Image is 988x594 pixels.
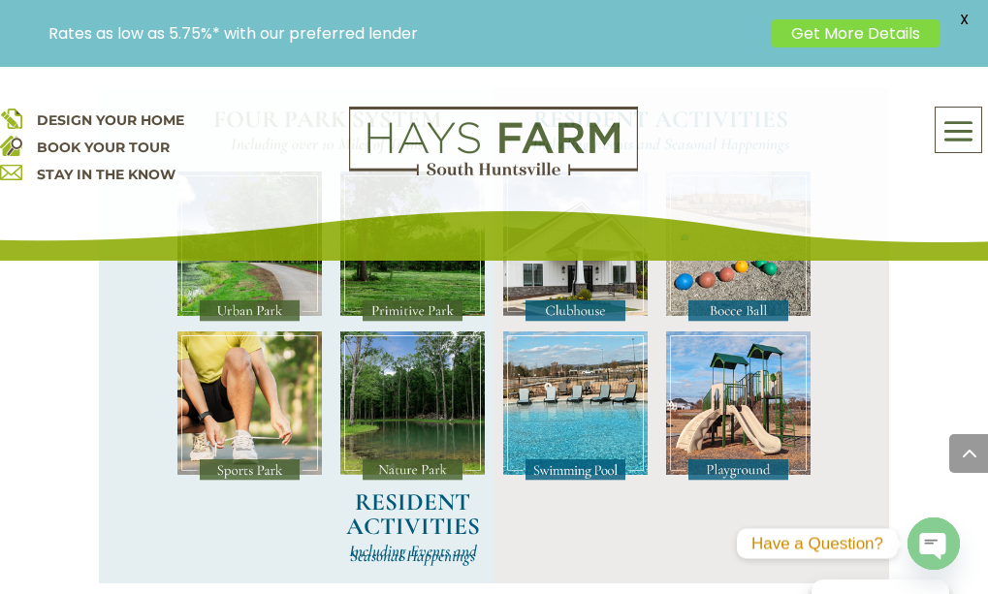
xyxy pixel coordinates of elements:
a: hays farm homes huntsville development [349,163,638,180]
a: Get More Details [772,19,940,47]
a: STAY IN THE KNOW [37,166,175,183]
h2: RESIDENT ACTIVITIES [340,490,484,548]
img: Amenities_SwimmingPool [503,331,647,482]
img: Amenities_NaturePark [340,331,484,482]
img: Amenities_SportsPark [177,331,321,482]
img: Logo [349,107,638,176]
p: Rates as low as 5.75%* with our preferred lender [48,24,762,43]
img: Amenities_Playground [666,331,810,482]
span: X [949,5,978,34]
a: BOOK YOUR TOUR [37,139,170,156]
h4: Including Events and Seasonal Happenings [340,548,484,568]
a: DESIGN YOUR HOME [37,111,184,129]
